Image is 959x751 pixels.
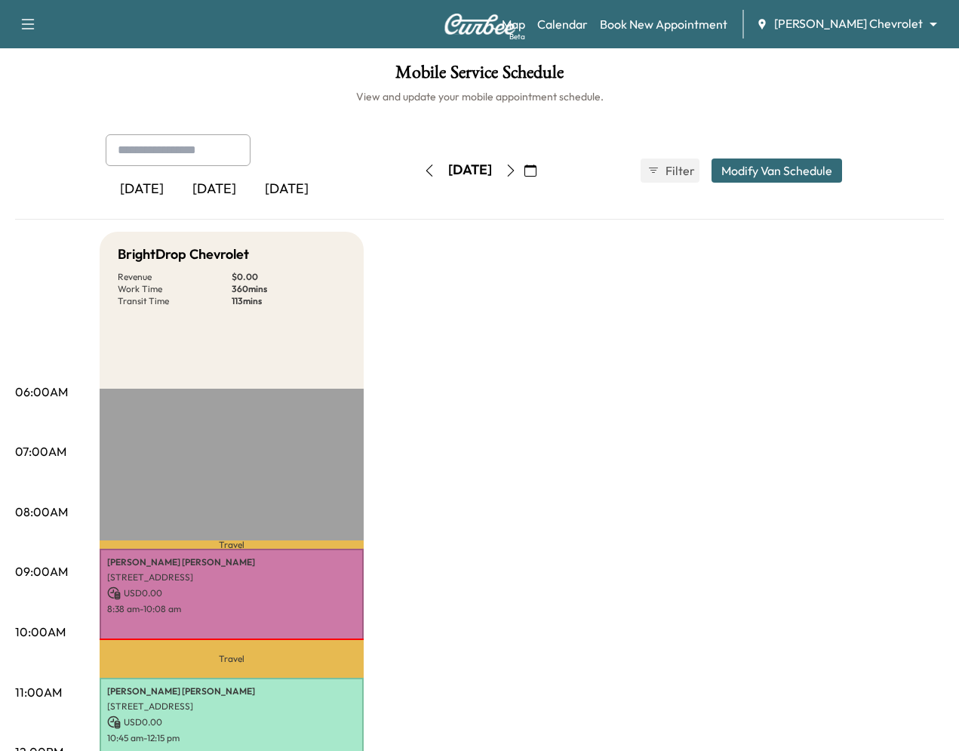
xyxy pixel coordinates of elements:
p: Travel [100,540,364,549]
p: Travel [100,640,364,678]
p: [PERSON_NAME] [PERSON_NAME] [107,556,356,568]
p: 8:38 am - 10:08 am [107,603,356,615]
p: 10:45 am - 12:15 pm [107,732,356,744]
a: MapBeta [502,15,525,33]
p: 08:00AM [15,503,68,521]
p: 11:00AM [15,683,62,701]
p: $ 0.00 [232,271,346,283]
h1: Mobile Service Schedule [15,63,944,89]
span: Filter [665,162,693,180]
span: [PERSON_NAME] Chevrolet [774,15,923,32]
p: [STREET_ADDRESS] [107,571,356,583]
p: USD 0.00 [107,716,356,729]
p: 06:00AM [15,383,68,401]
p: 360 mins [232,283,346,295]
div: [DATE] [178,172,251,207]
h5: BrightDrop Chevrolet [118,244,249,265]
div: [DATE] [448,161,492,180]
div: Beta [509,31,525,42]
div: [DATE] [251,172,323,207]
button: Modify Van Schedule [712,159,842,183]
p: [STREET_ADDRESS] [107,700,356,713]
h6: View and update your mobile appointment schedule. [15,89,944,104]
p: Transit Time [118,295,232,307]
img: Curbee Logo [444,14,516,35]
p: 07:00AM [15,442,66,460]
a: Calendar [537,15,588,33]
a: Book New Appointment [600,15,727,33]
p: Revenue [118,271,232,283]
div: [DATE] [106,172,178,207]
p: USD 0.00 [107,586,356,600]
p: Work Time [118,283,232,295]
p: 113 mins [232,295,346,307]
p: 10:00AM [15,623,66,641]
p: 09:00AM [15,562,68,580]
p: [PERSON_NAME] [PERSON_NAME] [107,685,356,697]
button: Filter [641,159,699,183]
